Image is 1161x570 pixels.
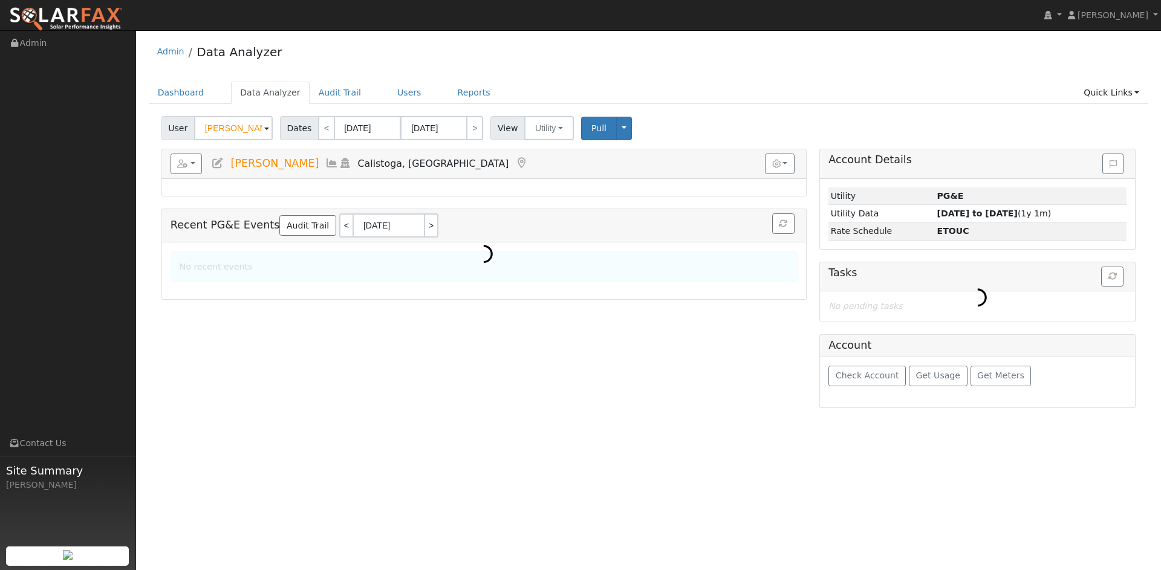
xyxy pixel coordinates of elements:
h5: Account [828,339,871,351]
a: Audit Trail [310,82,370,104]
span: Dates [280,116,319,140]
img: retrieve [63,550,73,560]
button: Refresh [772,213,795,234]
a: Dashboard [149,82,213,104]
td: Utility Data [828,205,935,222]
span: (1y 1m) [937,209,1052,218]
td: Rate Schedule [828,222,935,240]
img: SolarFax [9,7,123,32]
strong: ID: 17267673, authorized: 09/09/25 [937,191,964,201]
a: Edit User (36981) [211,157,224,169]
a: > [425,213,438,238]
div: [PERSON_NAME] [6,479,129,491]
button: Refresh [1101,267,1124,287]
button: Pull [581,117,617,140]
h5: Recent PG&E Events [171,213,798,238]
h5: Tasks [828,267,1127,279]
button: Issue History [1102,154,1124,174]
button: Utility [524,116,574,140]
span: Pull [591,123,607,133]
h5: Account Details [828,154,1127,166]
a: > [466,116,483,140]
a: Users [388,82,431,104]
strong: [DATE] to [DATE] [937,209,1018,218]
span: Get Meters [977,371,1024,380]
button: Get Meters [971,366,1032,386]
span: Calistoga, [GEOGRAPHIC_DATA] [358,158,509,169]
button: Get Usage [909,366,968,386]
span: View [490,116,525,140]
span: User [161,116,195,140]
span: Check Account [836,371,899,380]
a: Quick Links [1075,82,1148,104]
a: Data Analyzer [197,45,282,59]
strong: H [937,226,969,236]
td: Utility [828,187,935,205]
a: Reports [449,82,499,104]
button: Check Account [828,366,906,386]
a: Audit Trail [279,215,336,236]
span: Get Usage [916,371,960,380]
a: Admin [157,47,184,56]
a: Map [515,157,528,169]
a: < [318,116,335,140]
a: Login As (last Never) [339,157,352,169]
a: < [339,213,353,238]
span: [PERSON_NAME] [1078,10,1148,20]
a: Multi-Series Graph [325,157,339,169]
input: Select a User [194,116,273,140]
a: Data Analyzer [231,82,310,104]
span: [PERSON_NAME] [230,157,319,169]
span: Site Summary [6,462,129,479]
